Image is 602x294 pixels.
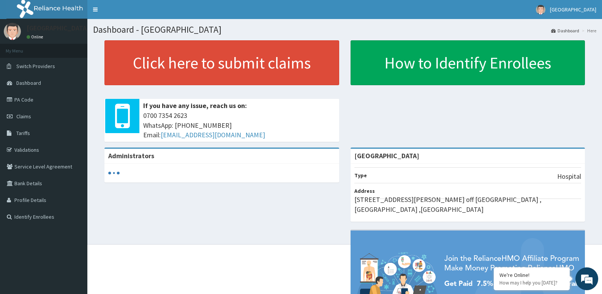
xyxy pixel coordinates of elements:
[354,151,419,160] strong: [GEOGRAPHIC_DATA]
[4,23,21,40] img: User Image
[354,172,367,179] b: Type
[580,27,596,34] li: Here
[557,172,581,181] p: Hospital
[499,272,564,278] div: We're Online!
[16,113,31,120] span: Claims
[93,25,596,35] h1: Dashboard - [GEOGRAPHIC_DATA]
[499,280,564,286] p: How may I help you today?
[351,40,585,85] a: How to Identify Enrollees
[16,130,30,137] span: Tariffs
[143,101,247,110] b: If you have any issue, reach us on:
[104,40,339,85] a: Click here to submit claims
[143,111,335,140] span: 0700 7354 2623 WhatsApp: [PHONE_NUMBER] Email:
[108,151,154,160] b: Administrators
[27,34,45,40] a: Online
[161,130,265,139] a: [EMAIL_ADDRESS][DOMAIN_NAME]
[354,188,375,194] b: Address
[551,27,579,34] a: Dashboard
[16,79,41,86] span: Dashboard
[27,25,89,32] p: [GEOGRAPHIC_DATA]
[354,195,581,214] p: [STREET_ADDRESS][PERSON_NAME] off [GEOGRAPHIC_DATA] , [GEOGRAPHIC_DATA] ,[GEOGRAPHIC_DATA]
[550,6,596,13] span: [GEOGRAPHIC_DATA]
[536,5,545,14] img: User Image
[108,167,120,179] svg: audio-loading
[16,63,55,70] span: Switch Providers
